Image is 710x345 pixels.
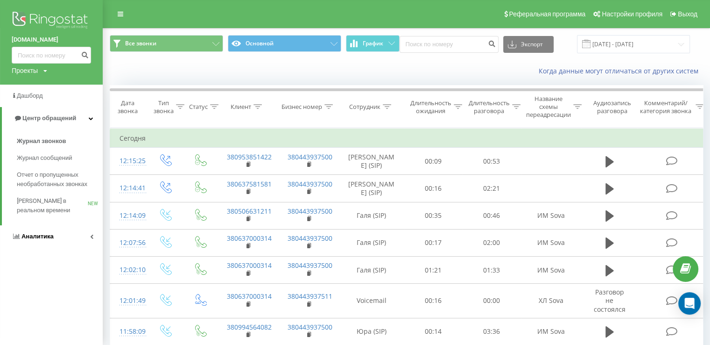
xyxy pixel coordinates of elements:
div: 12:02:10 [120,261,138,279]
input: Поиск по номеру [400,36,499,53]
td: ХЛ Sova [521,284,582,318]
td: [PERSON_NAME] (SIP) [339,175,404,202]
td: Галя (SIP) [339,229,404,256]
div: 11:58:09 [120,323,138,341]
div: 12:14:41 [120,179,138,197]
td: ИМ Sova [521,318,582,345]
span: Все звонки [125,40,156,47]
td: 00:00 [463,284,521,318]
div: Клиент [231,103,251,111]
span: [PERSON_NAME] в реальном времени [17,196,88,215]
td: Voicemail [339,284,404,318]
span: Дашборд [17,92,43,99]
td: 02:00 [463,229,521,256]
a: 380443937500 [288,323,332,331]
a: 380637000314 [227,234,272,243]
a: 380443937500 [288,152,332,161]
span: Реферальная программа [509,10,585,18]
a: 380637000314 [227,292,272,301]
a: 380637581581 [227,180,272,188]
td: 00:16 [404,284,463,318]
a: Когда данные могут отличаться от других систем [539,66,703,75]
button: Основной [228,35,341,52]
span: Аналитика [21,233,54,240]
a: Центр обращений [2,107,103,129]
td: 00:14 [404,318,463,345]
div: Open Intercom Messenger [678,292,701,315]
a: 380443937500 [288,180,332,188]
div: Название схемы переадресации [526,95,571,119]
td: 01:21 [404,257,463,284]
span: Настройки профиля [602,10,662,18]
td: 01:33 [463,257,521,284]
div: Дата звонка [110,99,145,115]
td: 00:16 [404,175,463,202]
div: 12:07:56 [120,234,138,252]
td: ИМ Sova [521,202,582,229]
span: Журнал сообщений [17,153,72,163]
div: Комментарий/категория звонка [639,99,693,115]
span: Центр обращений [22,115,76,122]
a: [PERSON_NAME] в реальном времениNEW [17,193,103,219]
span: Выход [678,10,697,18]
a: 380443937500 [288,207,332,216]
td: [PERSON_NAME] (SIP) [339,148,404,175]
input: Поиск по номеру [12,47,91,64]
a: 380443937500 [288,234,332,243]
td: 02:21 [463,175,521,202]
td: 00:35 [404,202,463,229]
button: График [346,35,400,52]
a: Отчет о пропущенных необработанных звонках [17,166,103,193]
td: 00:17 [404,229,463,256]
a: 380506631211 [227,207,272,216]
td: ИМ Sova [521,257,582,284]
a: 380953851422 [227,152,272,161]
td: 00:46 [463,202,521,229]
div: Статус [189,103,208,111]
span: График [363,40,383,47]
a: 380443937511 [288,292,332,301]
div: 12:15:25 [120,152,138,170]
td: Галя (SIP) [339,257,404,284]
td: Юра (SIP) [339,318,404,345]
div: Сотрудник [349,103,380,111]
img: Ringostat logo [12,9,91,33]
a: 380443937500 [288,261,332,270]
a: [DOMAIN_NAME] [12,35,91,44]
td: Галя (SIP) [339,202,404,229]
button: Экспорт [503,36,554,53]
div: 12:01:49 [120,292,138,310]
td: ИМ Sova [521,229,582,256]
td: 00:09 [404,148,463,175]
a: 380637000314 [227,261,272,270]
div: Длительность разговора [469,99,510,115]
td: 03:36 [463,318,521,345]
div: Тип звонка [154,99,174,115]
span: Журнал звонков [17,137,66,146]
div: 12:14:09 [120,207,138,225]
div: Аудиозапись разговора [590,99,635,115]
a: Журнал сообщений [17,150,103,166]
span: Разговор не состоялся [594,287,626,313]
button: Все звонки [110,35,223,52]
a: Журнал звонков [17,133,103,150]
div: Проекты [12,66,38,75]
div: Бизнес номер [281,103,322,111]
a: 380994564082 [227,323,272,331]
div: Длительность ожидания [410,99,451,115]
span: Отчет о пропущенных необработанных звонках [17,170,98,189]
td: Сегодня [110,129,708,148]
td: 00:53 [463,148,521,175]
